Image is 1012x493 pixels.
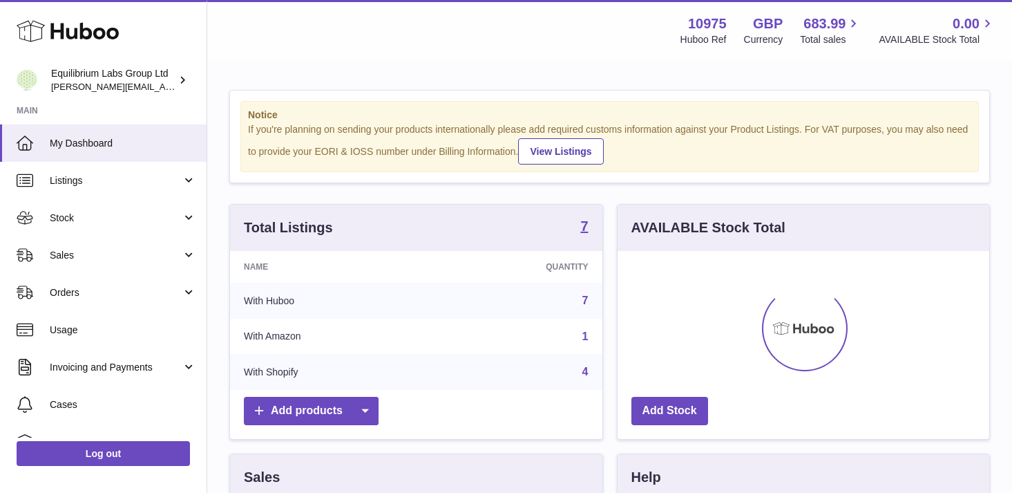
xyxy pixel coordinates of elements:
[582,295,589,306] a: 7
[50,286,182,299] span: Orders
[680,33,727,46] div: Huboo Ref
[244,468,280,487] h3: Sales
[580,219,588,233] strong: 7
[51,81,277,92] span: [PERSON_NAME][EMAIL_ADDRESS][DOMAIN_NAME]
[50,174,182,187] span: Listings
[248,123,971,165] div: If you're planning on sending your products internationally please add required customs informati...
[50,137,196,150] span: My Dashboard
[580,219,588,236] a: 7
[800,33,861,46] span: Total sales
[879,33,995,46] span: AVAILABLE Stock Total
[50,324,196,337] span: Usage
[631,218,785,237] h3: AVAILABLE Stock Total
[248,109,971,122] strong: Notice
[244,397,379,425] a: Add products
[688,15,727,33] strong: 10975
[230,251,434,283] th: Name
[230,354,434,390] td: With Shopify
[582,366,589,378] a: 4
[631,468,661,487] h3: Help
[753,15,783,33] strong: GBP
[631,397,708,425] a: Add Stock
[582,331,589,342] a: 1
[17,441,190,466] a: Log out
[744,33,783,46] div: Currency
[50,249,182,262] span: Sales
[230,319,434,355] td: With Amazon
[17,70,37,91] img: h.woodrow@theliverclinic.com
[51,67,175,93] div: Equilibrium Labs Group Ltd
[50,398,196,411] span: Cases
[803,15,846,33] span: 683.99
[434,251,602,283] th: Quantity
[50,436,196,449] span: Channels
[879,15,995,46] a: 0.00 AVAILABLE Stock Total
[518,138,603,165] a: View Listings
[50,212,182,225] span: Stock
[953,15,980,33] span: 0.00
[50,361,182,374] span: Invoicing and Payments
[800,15,861,46] a: 683.99 Total sales
[230,283,434,319] td: With Huboo
[244,218,333,237] h3: Total Listings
